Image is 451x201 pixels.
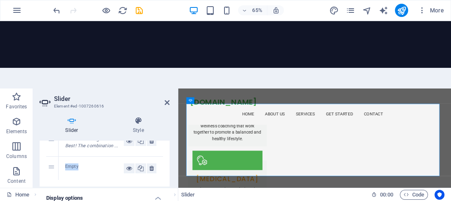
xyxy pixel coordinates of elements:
[40,117,107,134] h4: Slider
[345,6,355,15] i: Pages (Ctrl+Alt+S)
[52,5,61,15] button: undo
[378,5,388,15] button: text_generator
[378,6,388,15] i: AI Writer
[6,153,27,160] p: Columns
[415,4,447,17] button: More
[400,190,428,200] button: Code
[54,103,153,110] h3: Element #ed-1007260616
[434,190,444,200] button: Usercentrics
[107,117,170,134] h4: Style
[6,103,27,110] p: Favorites
[101,5,111,15] button: Click here to leave preview mode and continue editing
[54,95,170,103] h2: Slider
[6,128,27,135] p: Elements
[118,6,128,15] i: Reload page
[404,190,424,200] span: Code
[397,6,406,15] i: Publish
[345,5,355,15] button: pages
[329,5,339,15] button: design
[65,163,124,173] div: Empty
[238,5,267,15] button: 65%
[52,6,61,15] i: Undo: Add slide (Ctrl+Z)
[418,6,444,14] span: More
[250,5,264,15] h6: 65%
[7,190,29,200] a: Click to cancel selection. Double-click to open Pages
[329,6,338,15] i: Design (Ctrl+Alt+Y)
[395,4,408,17] button: publish
[7,178,26,184] p: Content
[371,190,393,200] h6: Session time
[134,5,144,15] button: save
[135,6,144,15] i: Save (Ctrl+S)
[362,5,372,15] button: navigator
[386,191,387,198] span: :
[118,5,128,15] button: reload
[181,190,195,200] span: Click to select. Double-click to edit
[362,6,371,15] i: Navigator
[380,190,393,200] span: 00 00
